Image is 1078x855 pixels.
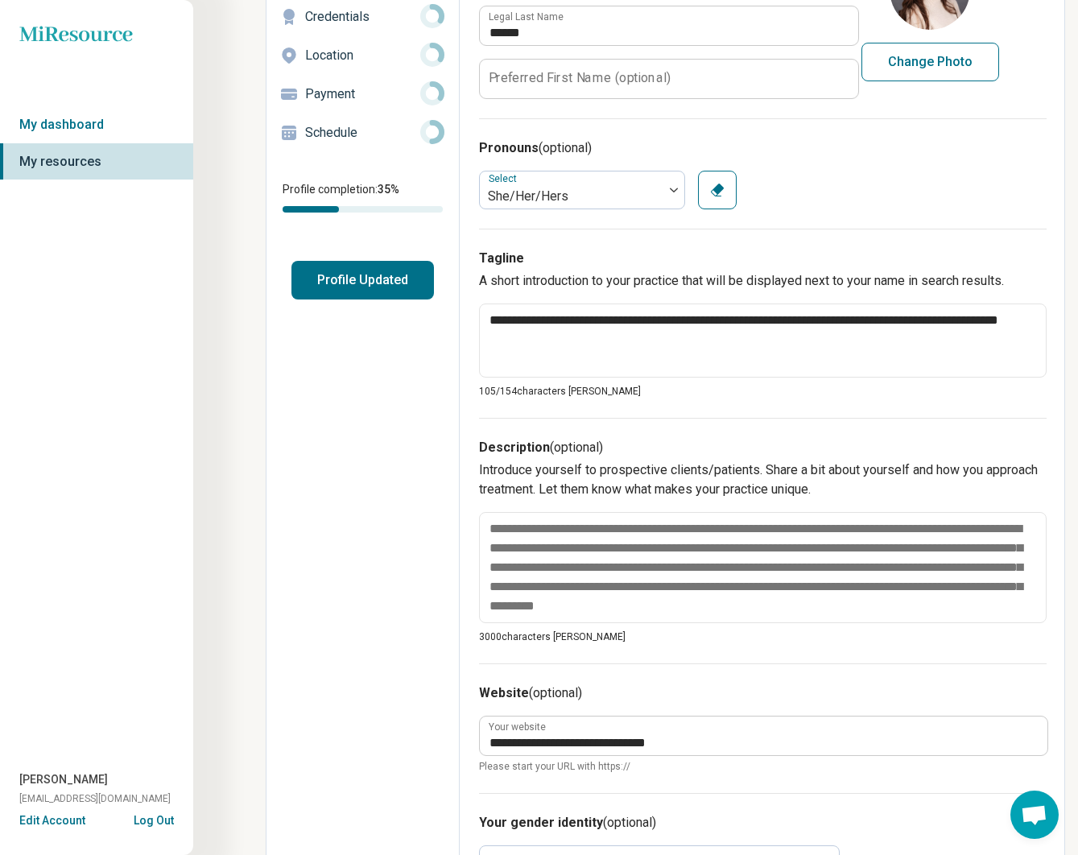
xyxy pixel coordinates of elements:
span: [PERSON_NAME] [19,771,108,788]
a: Payment [266,75,459,114]
p: Schedule [305,123,420,142]
a: Schedule [266,114,459,152]
span: Please start your URL with https:// [479,759,1047,774]
label: Legal Last Name [489,12,564,22]
button: Profile Updated [291,261,434,299]
span: (optional) [603,815,656,830]
h3: Pronouns [479,138,1047,158]
button: Edit Account [19,812,85,829]
h3: Your gender identity [479,813,1047,832]
h3: Website [479,684,1047,703]
div: She/Her/Hers [488,187,655,206]
a: Open chat [1010,791,1059,839]
label: Your website [489,722,546,732]
button: Log Out [134,812,174,825]
h3: Description [479,438,1047,457]
a: Location [266,36,459,75]
p: 3000 characters [PERSON_NAME] [479,630,1047,644]
label: Preferred First Name (optional) [489,72,671,85]
button: Change Photo [861,43,999,81]
p: A short introduction to your practice that will be displayed next to your name in search results. [479,271,1047,291]
span: (optional) [529,685,582,700]
h3: Tagline [479,249,1047,268]
p: Credentials [305,7,420,27]
div: Profile completion: [266,171,459,222]
span: 35 % [378,183,399,196]
span: (optional) [550,440,603,455]
p: Location [305,46,420,65]
span: [EMAIL_ADDRESS][DOMAIN_NAME] [19,791,171,806]
label: Select [489,173,520,184]
p: Payment [305,85,420,104]
p: Introduce yourself to prospective clients/patients. Share a bit about yourself and how you approa... [479,461,1047,499]
div: Profile completion [283,206,443,213]
p: 105/ 154 characters [PERSON_NAME] [479,384,1047,399]
span: (optional) [539,140,592,155]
